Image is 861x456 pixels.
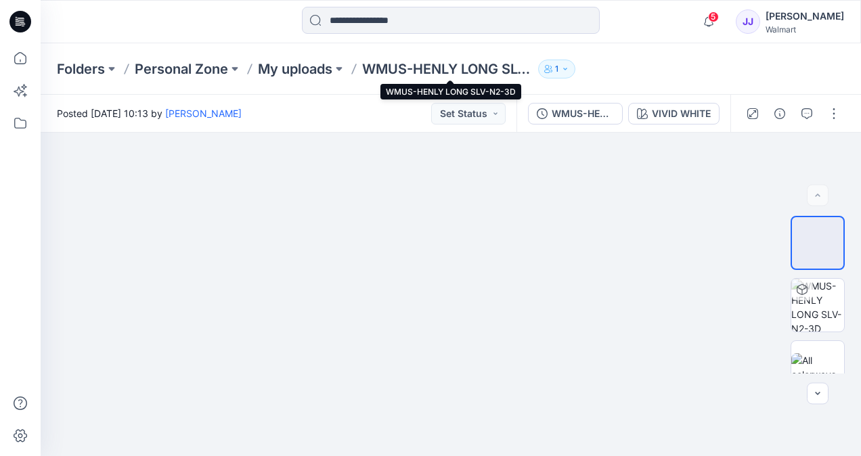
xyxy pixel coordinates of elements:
[552,106,614,121] div: WMUS-HENLY LONG SLV-N2-3D
[538,60,575,78] button: 1
[135,60,228,78] a: Personal Zone
[57,106,242,120] span: Posted [DATE] 10:13 by
[791,353,844,382] img: All colorways
[769,103,791,124] button: Details
[362,60,533,78] p: WMUS-HENLY LONG SLV-N2-3D
[766,24,844,35] div: Walmart
[528,103,623,124] button: WMUS-HENLY LONG SLV-N2-3D
[791,279,844,332] img: WMUS-HENLY LONG SLV-N2-3D VIVID WHITE
[628,103,720,124] button: VIVID WHITE
[652,106,711,121] div: VIVID WHITE
[57,60,105,78] a: Folders
[165,108,242,119] a: [PERSON_NAME]
[258,60,332,78] a: My uploads
[555,62,558,76] p: 1
[736,9,760,34] div: JJ
[766,8,844,24] div: [PERSON_NAME]
[708,12,719,22] span: 5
